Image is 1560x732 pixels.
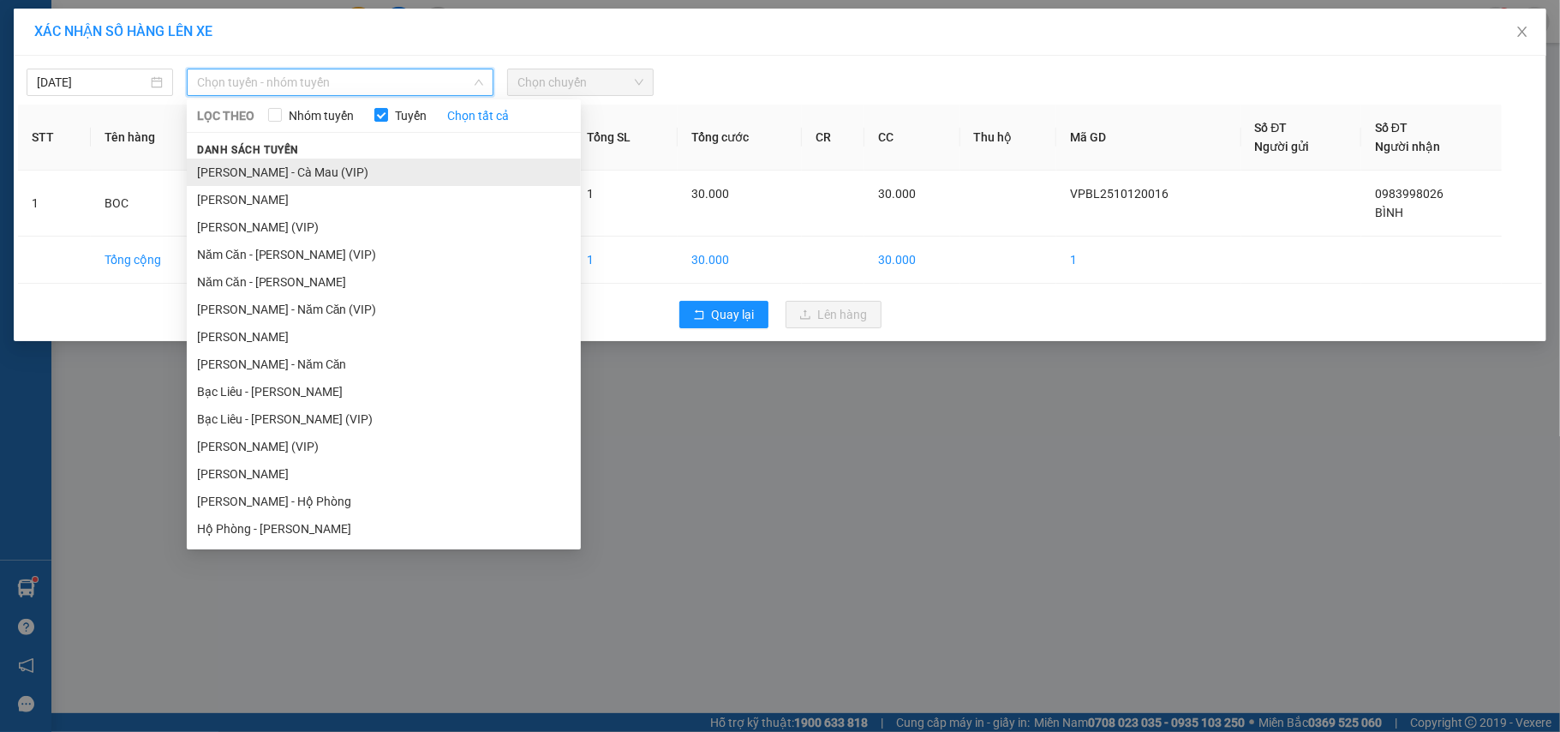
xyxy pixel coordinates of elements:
[21,21,107,107] img: logo.jpg
[187,268,581,296] li: Năm Căn - [PERSON_NAME]
[91,237,213,284] td: Tổng cộng
[1498,9,1546,57] button: Close
[712,305,755,324] span: Quay lại
[678,237,802,284] td: 30.000
[574,105,678,171] th: Tổng SL
[197,106,254,125] span: LỌC THEO
[187,378,581,405] li: Bạc Liêu - [PERSON_NAME]
[18,105,91,171] th: STT
[187,296,581,323] li: [PERSON_NAME] - Năm Căn (VIP)
[187,241,581,268] li: Năm Căn - [PERSON_NAME] (VIP)
[282,106,361,125] span: Nhóm tuyến
[960,105,1057,171] th: Thu hộ
[1056,105,1240,171] th: Mã GD
[187,515,581,543] li: Hộ Phòng - [PERSON_NAME]
[574,237,678,284] td: 1
[187,323,581,351] li: [PERSON_NAME]
[197,69,483,95] span: Chọn tuyến - nhóm tuyến
[1375,121,1408,135] span: Số ĐT
[187,433,581,460] li: [PERSON_NAME] (VIP)
[447,106,509,125] a: Chọn tất cả
[187,351,581,378] li: [PERSON_NAME] - Năm Căn
[1070,187,1169,201] span: VPBL2510120016
[864,237,959,284] td: 30.000
[679,301,768,328] button: rollbackQuay lại
[91,171,213,237] td: BOC
[388,106,433,125] span: Tuyến
[160,42,716,63] li: 26 Phó Cơ Điều, Phường 12
[693,309,705,322] span: rollback
[187,159,581,186] li: [PERSON_NAME] - Cà Mau (VIP)
[864,105,959,171] th: CC
[1056,237,1240,284] td: 1
[160,63,716,85] li: Hotline: 02839552959
[91,105,213,171] th: Tên hàng
[691,187,729,201] span: 30.000
[187,142,309,158] span: Danh sách tuyến
[786,301,882,328] button: uploadLên hàng
[878,187,916,201] span: 30.000
[187,186,581,213] li: [PERSON_NAME]
[187,405,581,433] li: Bạc Liêu - [PERSON_NAME] (VIP)
[1515,25,1529,39] span: close
[187,213,581,241] li: [PERSON_NAME] (VIP)
[1375,187,1443,201] span: 0983998026
[1375,206,1403,219] span: BÌNH
[517,69,643,95] span: Chọn chuyến
[474,77,484,87] span: down
[802,105,864,171] th: CR
[1255,121,1288,135] span: Số ĐT
[588,187,595,201] span: 1
[37,73,147,92] input: 12/10/2025
[1375,140,1440,153] span: Người nhận
[187,488,581,515] li: [PERSON_NAME] - Hộ Phòng
[187,460,581,488] li: [PERSON_NAME]
[21,124,299,153] b: GỬI : VP [PERSON_NAME]
[18,171,91,237] td: 1
[1255,140,1310,153] span: Người gửi
[34,23,212,39] span: XÁC NHẬN SỐ HÀNG LÊN XE
[678,105,802,171] th: Tổng cước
